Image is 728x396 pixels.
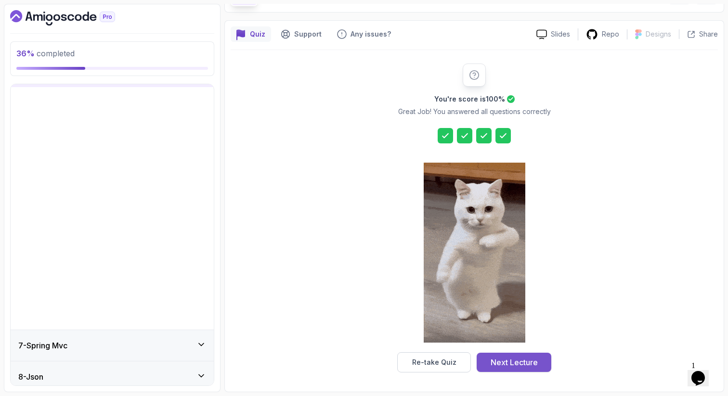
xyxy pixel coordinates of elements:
a: Repo [578,28,627,40]
p: Any issues? [351,29,391,39]
button: Support button [275,26,327,42]
a: Slides [529,29,578,39]
button: Next Lecture [477,353,551,372]
img: cool-cat [424,163,525,343]
span: completed [16,49,75,58]
div: Re-take Quiz [412,358,456,367]
p: Slides [551,29,570,39]
button: Re-take Quiz [397,352,471,372]
span: 36 % [16,49,35,58]
a: Dashboard [10,10,137,26]
h3: 8 - Json [18,371,43,383]
button: 7-Spring Mvc [11,330,214,361]
h3: 7 - Spring Mvc [18,340,67,351]
button: Feedback button [331,26,397,42]
p: Support [294,29,322,39]
p: Designs [646,29,671,39]
button: 8-Json [11,361,214,392]
iframe: chat widget [688,358,718,386]
p: Great Job! You answered all questions correctly [398,107,551,116]
div: Next Lecture [491,357,538,368]
p: Quiz [250,29,265,39]
button: quiz button [231,26,271,42]
button: Share [679,29,718,39]
h2: You're score is 100 % [434,94,505,104]
p: Share [699,29,718,39]
p: Repo [602,29,619,39]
